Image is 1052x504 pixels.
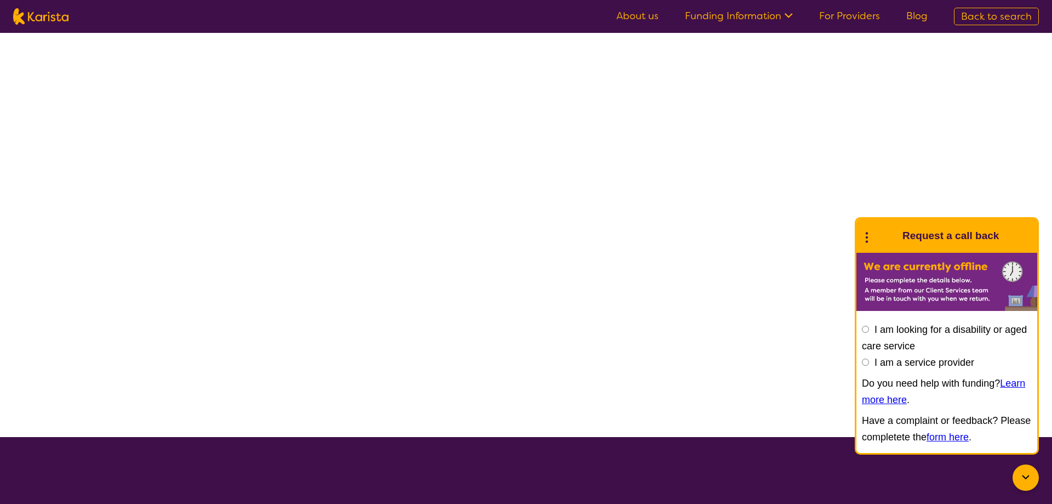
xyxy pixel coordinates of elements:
a: form here [927,432,969,443]
a: For Providers [819,9,880,22]
a: About us [616,9,659,22]
label: I am looking for a disability or aged care service [862,324,1027,352]
label: I am a service provider [874,357,974,368]
p: Have a complaint or feedback? Please completete the . [862,412,1032,445]
p: Do you need help with funding? . [862,375,1032,408]
a: Blog [906,9,928,22]
img: Karista logo [13,8,68,25]
a: Back to search [954,8,1039,25]
img: Karista [874,225,896,247]
a: Funding Information [685,9,793,22]
span: Back to search [961,10,1032,23]
img: Karista offline chat form to request call back [856,253,1037,311]
h1: Request a call back [902,228,999,244]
